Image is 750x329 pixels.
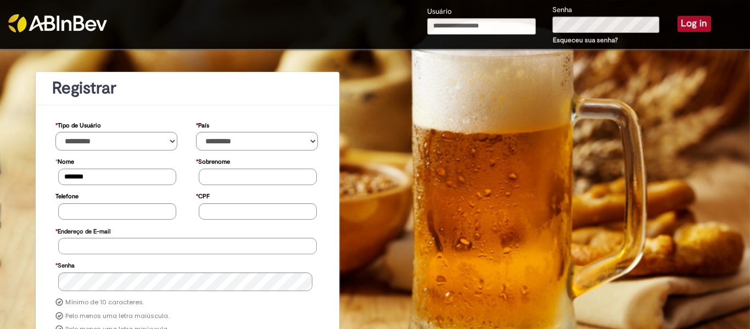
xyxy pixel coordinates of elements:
label: Pelo menos uma letra maiúscula. [65,312,169,321]
label: CPF [196,187,210,203]
label: Senha [552,5,572,15]
label: Telefone [55,187,79,203]
label: Sobrenome [196,153,230,169]
label: Mínimo de 10 caracteres. [65,298,144,307]
button: Log in [678,16,711,31]
h1: Registrar [52,79,323,97]
img: ABInbev-white.png [8,14,107,32]
label: País [196,116,209,132]
label: Usuário [427,7,452,17]
label: Endereço de E-mail [55,222,110,238]
label: Senha [55,256,75,272]
a: Esqueceu sua senha? [553,36,618,44]
label: Tipo de Usuário [55,116,101,132]
label: Nome [55,153,74,169]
